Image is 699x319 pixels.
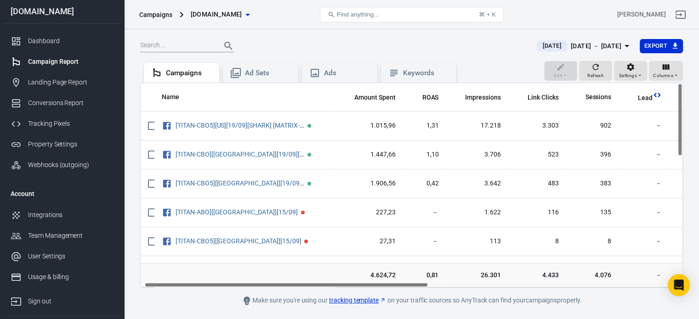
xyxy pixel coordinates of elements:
div: Property Settings [28,140,114,149]
a: Webhooks (outgoing) [3,155,121,175]
a: Tracking Pixels [3,113,121,134]
a: Team Management [3,225,121,246]
div: [DATE] － [DATE] [571,40,621,52]
button: Columns [649,61,683,81]
button: Search [217,35,239,57]
div: [DOMAIN_NAME] [3,7,121,16]
span: Settings [619,72,637,80]
div: Campaigns [139,10,172,19]
a: Property Settings [3,134,121,155]
div: Campaign Report [28,57,114,67]
span: Columns [653,72,673,80]
div: Webhooks (outgoing) [28,160,114,170]
a: Integrations [3,205,121,225]
div: Account id: 4UGDXuEy [617,10,666,19]
div: Conversions Report [28,98,114,108]
div: Keywords [403,68,449,78]
div: User Settings [28,252,114,261]
a: tracking template [329,296,386,305]
button: Settings [614,61,647,81]
span: bdcnews.site [191,9,242,20]
span: [DATE] [539,41,565,50]
div: Integrations [28,210,114,220]
span: Refresh [587,72,604,80]
a: Dashboard [3,31,121,51]
div: Ad Sets [245,68,291,78]
div: ⌘ + K [479,11,496,18]
div: Usage & billing [28,272,114,282]
a: Sign out [3,287,121,312]
a: Conversions Report [3,93,121,113]
div: Sign out [28,297,114,306]
div: Team Management [28,231,114,241]
a: Campaign Report [3,51,121,72]
div: Make sure you're using our on your traffic sources so AnyTrack can find your campaigns properly. [205,295,619,306]
button: Export [640,39,683,53]
button: [DOMAIN_NAME] [187,6,253,23]
div: Dashboard [28,36,114,46]
button: [DATE][DATE] － [DATE] [529,39,639,54]
a: Usage & billing [3,267,121,287]
div: Campaigns [166,68,212,78]
a: Landing Page Report [3,72,121,93]
a: Sign out [670,4,692,26]
div: Open Intercom Messenger [668,274,690,296]
button: Find anything...⌘ + K [320,7,504,22]
div: Landing Page Report [28,78,114,87]
li: Account [3,183,121,205]
span: Find anything... [337,11,379,18]
button: Refresh [579,61,612,81]
div: Tracking Pixels [28,119,114,129]
div: Ads [324,68,370,78]
a: User Settings [3,246,121,267]
input: Search... [140,40,214,52]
